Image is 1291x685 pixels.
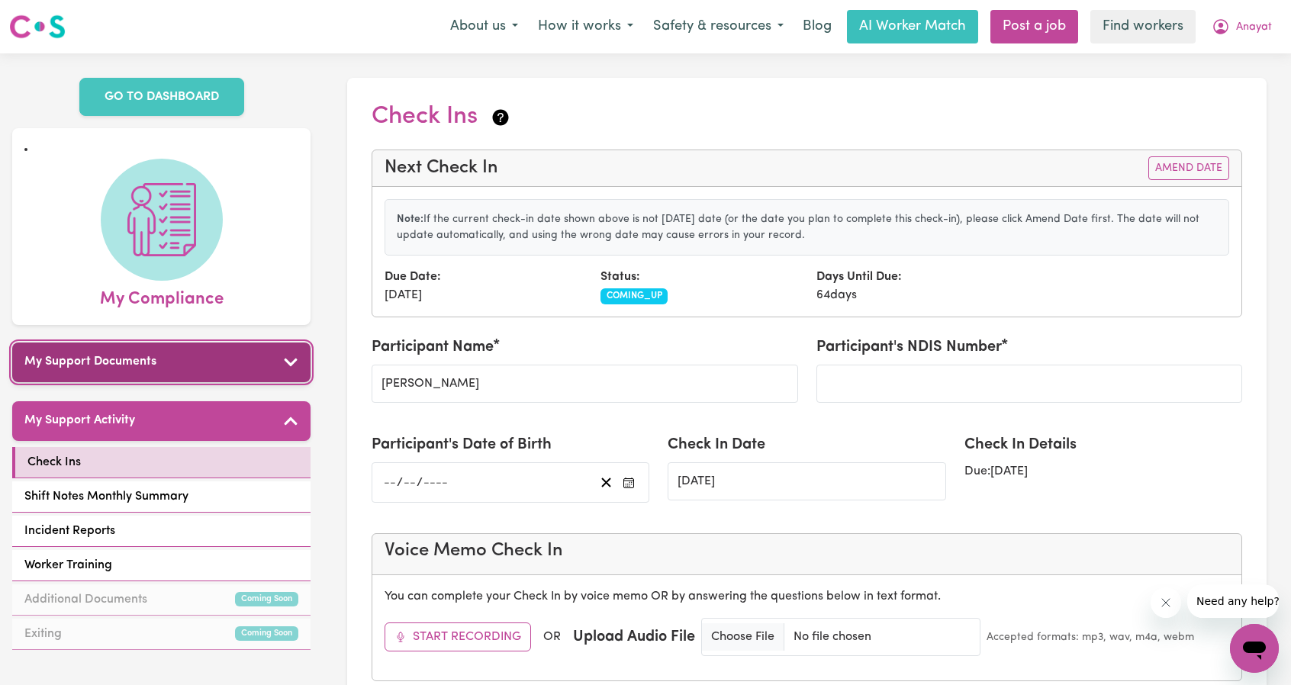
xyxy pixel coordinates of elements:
[12,550,311,581] a: Worker Training
[964,462,1242,481] div: Due: [DATE]
[397,211,1217,243] p: If the current check-in date shown above is not [DATE] date (or the date you plan to complete thi...
[100,281,224,313] span: My Compliance
[816,271,902,283] strong: Days Until Due:
[528,11,643,43] button: How it works
[24,413,135,428] h5: My Support Activity
[372,102,511,131] h2: Check Ins
[24,159,298,313] a: My Compliance
[12,447,311,478] a: Check Ins
[385,271,441,283] strong: Due Date:
[847,10,978,43] a: AI Worker Match
[9,13,66,40] img: Careseekers logo
[600,271,640,283] strong: Status:
[12,584,311,616] a: Additional DocumentsComing Soon
[1236,19,1272,36] span: Anayat
[79,78,244,116] a: GO TO DASHBOARD
[235,592,298,606] small: Coming Soon
[385,157,498,179] h4: Next Check In
[24,590,147,609] span: Additional Documents
[417,476,423,490] span: /
[12,401,311,441] button: My Support Activity
[600,288,668,304] span: COMING_UP
[12,481,311,513] a: Shift Notes Monthly Summary
[385,587,1229,606] p: You can complete your Check In by voice memo OR by answering the questions below in text format.
[372,336,494,359] label: Participant Name
[9,11,92,23] span: Need any help?
[1202,11,1282,43] button: My Account
[397,214,423,225] strong: Note:
[24,522,115,540] span: Incident Reports
[423,472,449,493] input: ----
[543,628,561,646] span: OR
[24,355,156,369] h5: My Support Documents
[24,487,188,506] span: Shift Notes Monthly Summary
[375,268,591,304] div: [DATE]
[385,540,1229,562] h4: Voice Memo Check In
[12,619,311,650] a: ExitingComing Soon
[573,626,695,648] label: Upload Audio File
[1230,624,1279,673] iframe: Button to launch messaging window
[643,11,794,43] button: Safety & resources
[807,268,1023,304] div: 64 days
[24,625,62,643] span: Exiting
[668,433,765,456] label: Check In Date
[1090,10,1196,43] a: Find workers
[235,626,298,641] small: Coming Soon
[1151,587,1181,618] iframe: Close message
[27,453,81,471] span: Check Ins
[403,472,417,493] input: --
[440,11,528,43] button: About us
[383,472,397,493] input: --
[1148,156,1229,180] button: Amend Date
[372,433,552,456] label: Participant's Date of Birth
[1187,584,1279,618] iframe: Message from company
[964,433,1077,456] label: Check In Details
[12,342,311,382] button: My Support Documents
[24,556,112,574] span: Worker Training
[990,10,1078,43] a: Post a job
[816,336,1002,359] label: Participant's NDIS Number
[397,476,403,490] span: /
[9,9,66,44] a: Careseekers logo
[385,622,531,651] button: Start Recording
[794,10,841,43] a: Blog
[12,516,311,547] a: Incident Reports
[987,629,1194,645] small: Accepted formats: mp3, wav, m4a, webm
